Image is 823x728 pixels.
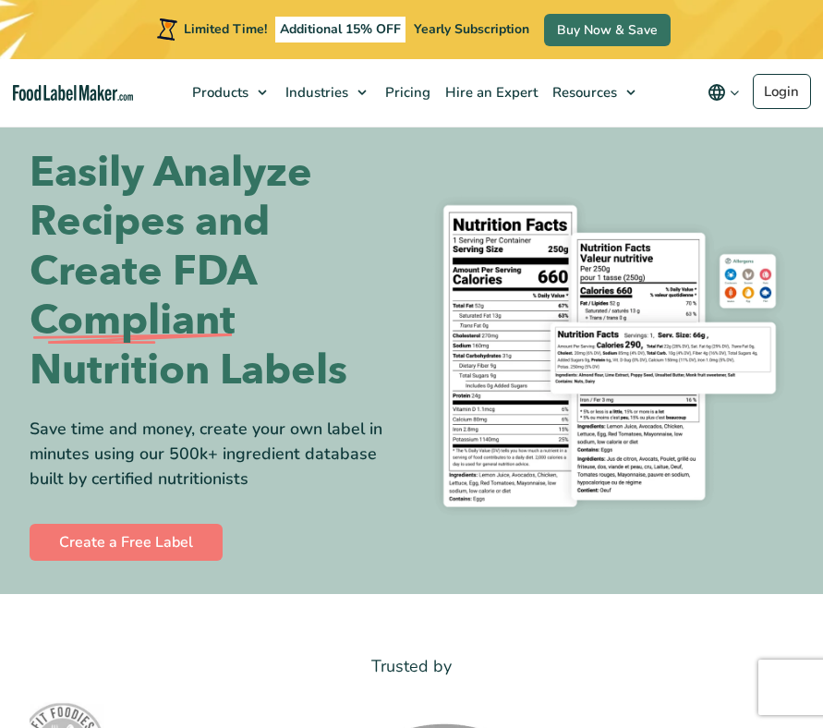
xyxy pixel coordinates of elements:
a: Create a Free Label [30,524,223,561]
a: Pricing [376,59,436,126]
a: Resources [543,59,645,126]
span: Hire an Expert [440,83,539,102]
span: Compliant [30,296,236,345]
a: Industries [276,59,376,126]
a: Products [183,59,276,126]
div: Save time and money, create your own label in minutes using our 500k+ ingredient database built b... [30,417,398,491]
span: Products [187,83,250,102]
span: Pricing [380,83,432,102]
span: Yearly Subscription [414,20,529,38]
a: Hire an Expert [436,59,543,126]
a: Buy Now & Save [544,14,671,46]
span: Industries [280,83,350,102]
a: Login [753,74,811,109]
span: Additional 15% OFF [275,17,405,42]
p: Trusted by [30,653,793,680]
h1: Easily Analyze Recipes and Create FDA Nutrition Labels [30,148,398,394]
span: Resources [547,83,619,102]
span: Limited Time! [184,20,267,38]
